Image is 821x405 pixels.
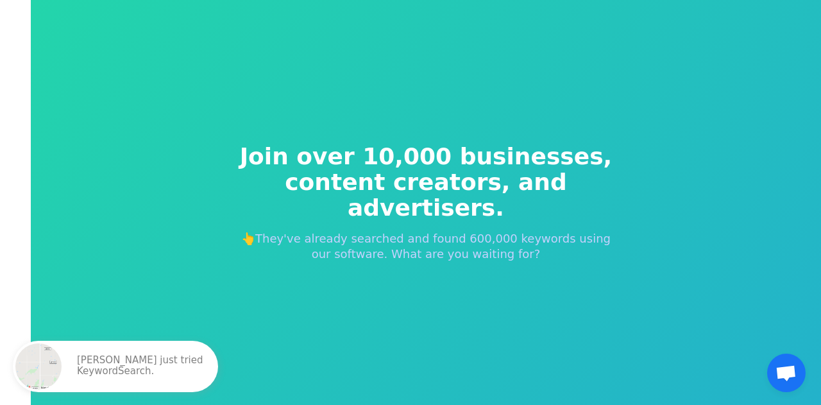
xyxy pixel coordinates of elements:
[15,343,62,390] img: United States
[767,354,806,392] div: Open chat
[231,231,621,262] p: 👆They've already searched and found 600,000 keywords using our software. What are you waiting for?
[231,169,621,221] span: content creators, and advertisers.
[77,355,205,378] p: [PERSON_NAME] just tried KeywordSearch.
[231,144,621,169] span: Join over 10,000 businesses,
